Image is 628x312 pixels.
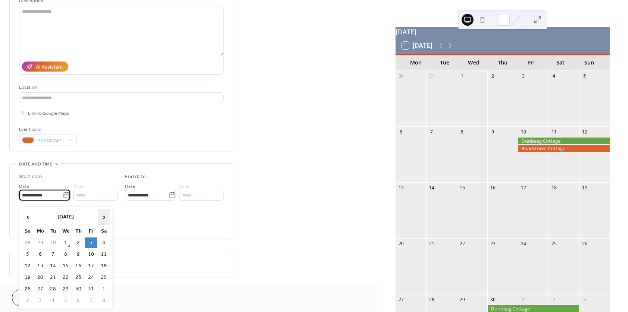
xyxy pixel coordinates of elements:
td: 23 [72,272,84,283]
div: 31 [428,73,435,79]
div: 9 [490,129,496,135]
td: 28 [47,284,59,294]
td: 20 [34,272,46,283]
div: 5 [582,73,588,79]
div: 27 [398,296,404,303]
td: 12 [22,261,34,271]
td: 5 [22,249,34,260]
td: 8 [60,249,72,260]
div: 29 [459,296,465,303]
button: 1[DATE] [399,40,435,51]
td: 3 [34,295,46,306]
div: 24 [520,240,527,247]
td: 13 [34,261,46,271]
td: 31 [85,284,97,294]
span: › [98,209,109,224]
td: 10 [85,249,97,260]
td: 1 [60,237,72,248]
div: 19 [582,185,588,191]
th: Th [72,226,84,237]
td: 16 [72,261,84,271]
td: 21 [47,272,59,283]
div: Sat [546,55,575,70]
div: 13 [398,185,404,191]
div: 3 [582,296,588,303]
span: Date and time [19,160,52,168]
div: 10 [520,129,527,135]
td: 25 [98,272,110,283]
div: Fri [517,55,546,70]
td: 26 [22,284,34,294]
td: 29 [34,237,46,248]
div: Mon [402,55,430,70]
th: Tu [47,226,59,237]
button: AI Assistant [22,62,68,72]
div: End date [125,173,146,181]
div: Wed [459,55,488,70]
td: 9 [72,249,84,260]
div: 2 [551,296,557,303]
div: Thu [488,55,517,70]
td: 6 [34,249,46,260]
td: 2 [22,295,34,306]
td: 2 [72,237,84,248]
td: 11 [98,249,110,260]
td: 24 [85,272,97,283]
td: 30 [47,237,59,248]
div: 4 [551,73,557,79]
div: 23 [490,240,496,247]
td: 17 [85,261,97,271]
div: 8 [459,129,465,135]
th: Fr [85,226,97,237]
div: 3 [520,73,527,79]
th: Mo [34,226,46,237]
span: ‹ [22,209,33,224]
div: 30 [490,296,496,303]
div: Tue [430,55,459,70]
td: 1 [98,284,110,294]
td: 4 [47,295,59,306]
th: Sa [98,226,110,237]
div: 16 [490,185,496,191]
div: 20 [398,240,404,247]
td: 28 [22,237,34,248]
td: 19 [22,272,34,283]
div: 6 [398,129,404,135]
td: 22 [60,272,72,283]
div: 11 [551,129,557,135]
div: 14 [428,185,435,191]
div: 15 [459,185,465,191]
span: Link to Google Maps [28,110,69,117]
div: 7 [428,129,435,135]
span: #DE632AFF [37,137,65,145]
div: 25 [551,240,557,247]
div: Event color [19,126,75,133]
div: [DATE] [396,27,610,37]
td: 18 [98,261,110,271]
span: Date [125,183,135,190]
div: 17 [520,185,527,191]
div: 28 [428,296,435,303]
span: Time [73,183,84,190]
td: 30 [72,284,84,294]
div: 12 [582,129,588,135]
td: 14 [47,261,59,271]
div: 30 [398,73,404,79]
td: 7 [47,249,59,260]
td: 3 [85,237,97,248]
td: 15 [60,261,72,271]
td: 6 [72,295,84,306]
td: 7 [85,295,97,306]
div: 2 [490,73,496,79]
td: 29 [60,284,72,294]
div: Sun [575,55,604,70]
button: Cancel [12,289,58,306]
div: Dunbeag Cottage [487,305,579,312]
div: Roadstown Cottage [518,145,610,152]
span: Time [179,183,190,190]
div: Location [19,83,222,91]
div: 21 [428,240,435,247]
div: 1 [459,73,465,79]
div: Dunbeag Cottage [518,138,610,144]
